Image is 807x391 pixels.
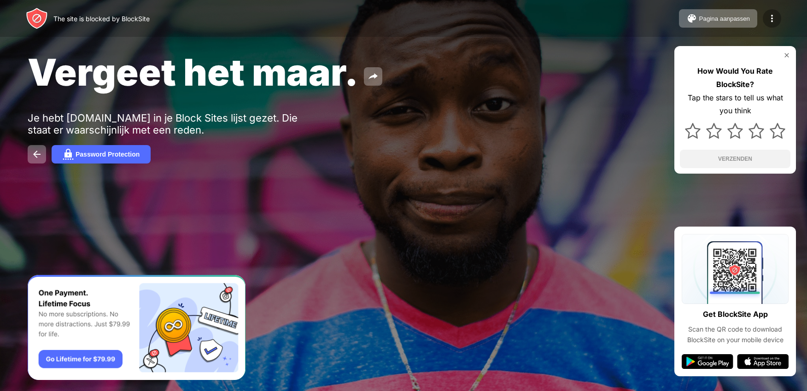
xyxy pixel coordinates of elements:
img: app-store.svg [737,354,789,369]
div: How Would You Rate BlockSite? [680,64,790,91]
div: Je hebt [DOMAIN_NAME] in je Block Sites lijst gezet. Die staat er waarschijnlijk met een reden. [28,112,312,136]
img: rate-us-close.svg [783,52,790,59]
img: google-play.svg [682,354,733,369]
img: star.svg [770,123,785,139]
div: Get BlockSite App [703,308,768,321]
div: Password Protection [76,151,140,158]
img: qrcode.svg [682,234,789,304]
img: back.svg [31,149,42,160]
img: star.svg [706,123,722,139]
img: header-logo.svg [26,7,48,29]
div: Scan the QR code to download BlockSite on your mobile device [682,324,789,345]
img: star.svg [685,123,701,139]
img: pallet.svg [686,13,697,24]
div: The site is blocked by BlockSite [53,15,150,23]
button: Password Protection [52,145,151,163]
iframe: Banner [28,275,246,380]
img: share.svg [368,71,379,82]
img: star.svg [727,123,743,139]
span: Vergeet het maar. [28,50,358,94]
img: star.svg [749,123,764,139]
div: Tap the stars to tell us what you think [680,91,790,118]
button: Pagina aanpassen [679,9,757,28]
img: password.svg [63,149,74,160]
div: Pagina aanpassen [699,15,750,22]
img: menu-icon.svg [766,13,778,24]
button: VERZENDEN [680,150,790,168]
